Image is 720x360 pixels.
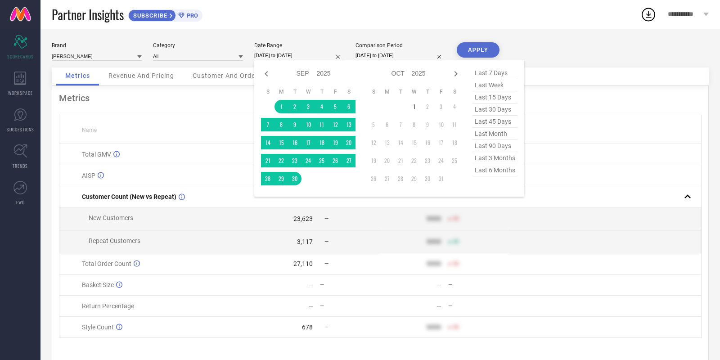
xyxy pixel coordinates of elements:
[82,172,95,179] span: AISP
[434,172,448,185] td: Fri Oct 31 2025
[342,100,355,113] td: Sat Sep 06 2025
[308,302,313,310] div: —
[274,88,288,95] th: Monday
[457,42,499,58] button: APPLY
[261,172,274,185] td: Sun Sep 28 2025
[453,238,459,245] span: 50
[434,136,448,149] td: Fri Oct 17 2025
[448,118,461,131] td: Sat Oct 11 2025
[328,100,342,113] td: Fri Sep 05 2025
[315,100,328,113] td: Thu Sep 04 2025
[320,303,380,309] div: —
[367,118,380,131] td: Sun Oct 05 2025
[453,216,459,222] span: 50
[324,261,328,267] span: —
[261,118,274,131] td: Sun Sep 07 2025
[274,154,288,167] td: Mon Sep 22 2025
[274,118,288,131] td: Mon Sep 08 2025
[324,324,328,330] span: —
[59,93,702,103] div: Metrics
[427,324,441,331] div: 9999
[315,154,328,167] td: Thu Sep 25 2025
[380,172,394,185] td: Mon Oct 27 2025
[367,154,380,167] td: Sun Oct 19 2025
[407,118,421,131] td: Wed Oct 08 2025
[427,238,441,245] div: 9999
[288,118,301,131] td: Tue Sep 09 2025
[82,127,97,133] span: Name
[315,136,328,149] td: Thu Sep 18 2025
[301,118,315,131] td: Wed Sep 10 2025
[448,303,508,309] div: —
[261,154,274,167] td: Sun Sep 21 2025
[380,118,394,131] td: Mon Oct 06 2025
[472,152,517,164] span: last 3 months
[407,88,421,95] th: Wednesday
[254,51,344,60] input: Select date range
[261,136,274,149] td: Sun Sep 14 2025
[52,5,124,24] span: Partner Insights
[7,53,34,60] span: SCORECARDS
[301,136,315,149] td: Wed Sep 17 2025
[427,215,441,222] div: 9999
[380,154,394,167] td: Mon Oct 20 2025
[407,136,421,149] td: Wed Oct 15 2025
[448,88,461,95] th: Saturday
[82,324,114,331] span: Style Count
[421,118,434,131] td: Thu Oct 09 2025
[302,324,313,331] div: 678
[355,51,445,60] input: Select comparison period
[328,154,342,167] td: Fri Sep 26 2025
[328,136,342,149] td: Fri Sep 19 2025
[448,136,461,149] td: Sat Oct 18 2025
[342,88,355,95] th: Saturday
[274,136,288,149] td: Mon Sep 15 2025
[315,88,328,95] th: Thursday
[472,164,517,176] span: last 6 months
[89,237,140,244] span: Repeat Customers
[288,100,301,113] td: Tue Sep 02 2025
[421,136,434,149] td: Thu Oct 16 2025
[193,72,261,79] span: Customer And Orders
[380,136,394,149] td: Mon Oct 13 2025
[82,193,176,200] span: Customer Count (New vs Repeat)
[421,100,434,113] td: Thu Oct 02 2025
[184,12,198,19] span: PRO
[128,7,202,22] a: SUBSCRIBEPRO
[89,214,133,221] span: New Customers
[274,172,288,185] td: Mon Sep 29 2025
[407,172,421,185] td: Wed Oct 29 2025
[8,90,33,96] span: WORKSPACE
[320,282,380,288] div: —
[407,154,421,167] td: Wed Oct 22 2025
[472,91,517,103] span: last 15 days
[407,100,421,113] td: Wed Oct 01 2025
[450,68,461,79] div: Next month
[301,100,315,113] td: Wed Sep 03 2025
[293,260,313,267] div: 27,110
[16,199,25,206] span: FWD
[448,154,461,167] td: Sat Oct 25 2025
[421,172,434,185] td: Thu Oct 30 2025
[261,88,274,95] th: Sunday
[434,88,448,95] th: Friday
[293,215,313,222] div: 23,623
[315,118,328,131] td: Thu Sep 11 2025
[380,88,394,95] th: Monday
[394,172,407,185] td: Tue Oct 28 2025
[434,100,448,113] td: Fri Oct 03 2025
[367,88,380,95] th: Sunday
[7,126,34,133] span: SUGGESTIONS
[153,42,243,49] div: Category
[472,116,517,128] span: last 45 days
[367,172,380,185] td: Sun Oct 26 2025
[82,281,114,288] span: Basket Size
[640,6,657,22] div: Open download list
[453,324,459,330] span: 50
[355,42,445,49] div: Comparison Period
[434,154,448,167] td: Fri Oct 24 2025
[367,136,380,149] td: Sun Oct 12 2025
[254,42,344,49] div: Date Range
[65,72,90,79] span: Metrics
[288,154,301,167] td: Tue Sep 23 2025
